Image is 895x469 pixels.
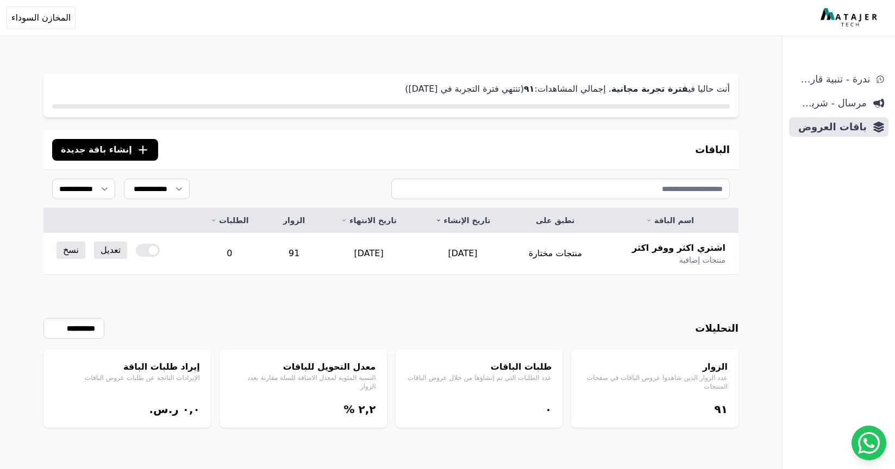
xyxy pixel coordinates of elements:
strong: فترة تجربة مجانية [611,84,688,94]
p: عدد الزوار الذين شاهدوا عروض الباقات في صفحات المنتجات [582,373,728,391]
td: 91 [266,233,322,275]
h3: الباقات [695,142,730,157]
a: تاريخ الإنشاء [429,215,496,226]
span: إنشاء باقة جديدة [61,143,132,156]
span: ندرة - تنبية قارب علي النفاذ [793,72,870,87]
span: منتجات إضافية [679,255,725,265]
a: تعديل [94,242,127,259]
h4: معدل التحويل للباقات [230,360,376,373]
a: اسم الباقة [614,215,725,226]
span: اشتري اكثر ووفر اكثر [632,242,725,255]
td: [DATE] [416,233,509,275]
a: تاريخ الانتهاء [335,215,403,226]
span: ر.س. [149,403,178,416]
span: % [343,403,354,416]
p: عدد الطلبات التي تم إنشاؤها من خلال عروض الباقات [406,373,552,382]
td: [DATE] [322,233,416,275]
h4: إيراد طلبات الباقة [54,360,200,373]
bdi: ٢,٢ [358,403,375,416]
bdi: ۰,۰ [183,403,200,416]
p: النسبة المئوية لمعدل الاضافة للسلة مقارنة بعدد الزوار [230,373,376,391]
img: MatajerTech Logo [821,8,880,28]
span: مرسال - شريط دعاية [793,96,867,111]
p: الإيرادات الناتجة عن طلبات عروض الباقات [54,373,200,382]
div: ٩١ [582,402,728,417]
h3: التحليلات [695,321,738,336]
h4: طلبات الباقات [406,360,552,373]
a: الطلبات [205,215,253,226]
strong: ٩١ [524,84,535,94]
div: ۰ [406,402,552,417]
p: أنت حاليا في . إجمالي المشاهدات: (تنتهي فترة التجربة في [DATE]) [52,83,730,96]
h4: الزوار [582,360,728,373]
span: المخازن السوداء [11,11,71,24]
th: الزوار [266,208,322,233]
span: باقات العروض [793,119,867,135]
td: 0 [192,233,266,275]
th: تطبق على [510,208,601,233]
button: إنشاء باقة جديدة [52,139,158,161]
button: المخازن السوداء [7,7,76,29]
a: نسخ [57,242,85,259]
td: منتجات مختارة [510,233,601,275]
